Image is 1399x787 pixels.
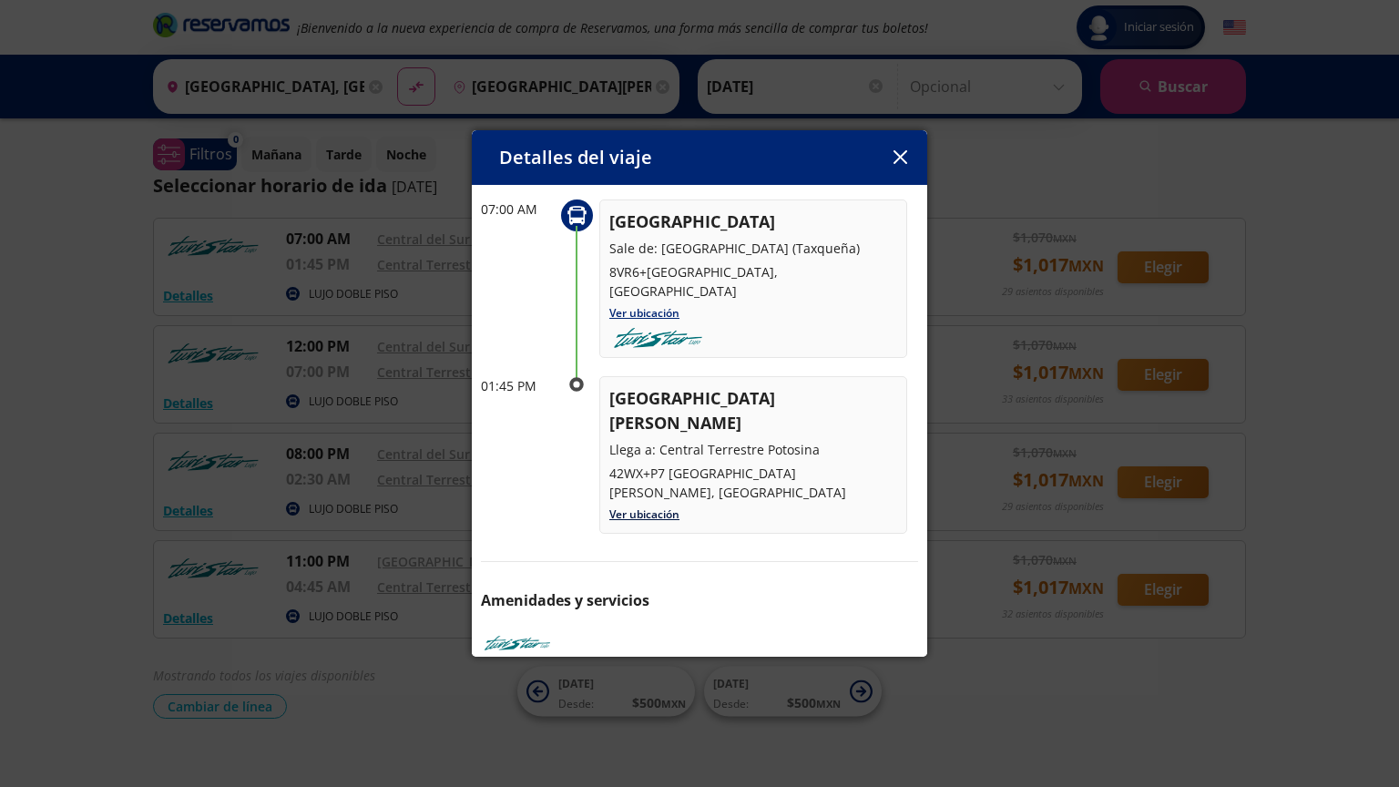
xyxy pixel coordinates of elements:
p: [GEOGRAPHIC_DATA][PERSON_NAME] [609,386,897,435]
p: Amenidades y servicios [481,589,918,611]
a: Ver ubicación [609,305,679,321]
img: TURISTAR LUJO [481,629,554,657]
p: 42WX+P7 [GEOGRAPHIC_DATA][PERSON_NAME], [GEOGRAPHIC_DATA] [609,464,897,502]
p: Llega a: Central Terrestre Potosina [609,440,897,459]
img: turistar-lujo.png [609,328,707,348]
p: Detalles del viaje [499,144,652,171]
p: [GEOGRAPHIC_DATA] [609,210,897,234]
p: 07:00 AM [481,199,554,219]
p: 8VR6+[GEOGRAPHIC_DATA], [GEOGRAPHIC_DATA] [609,262,897,301]
p: 01:45 PM [481,376,554,395]
p: Sale de: [GEOGRAPHIC_DATA] (Taxqueña) [609,239,897,258]
a: Ver ubicación [609,506,679,522]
